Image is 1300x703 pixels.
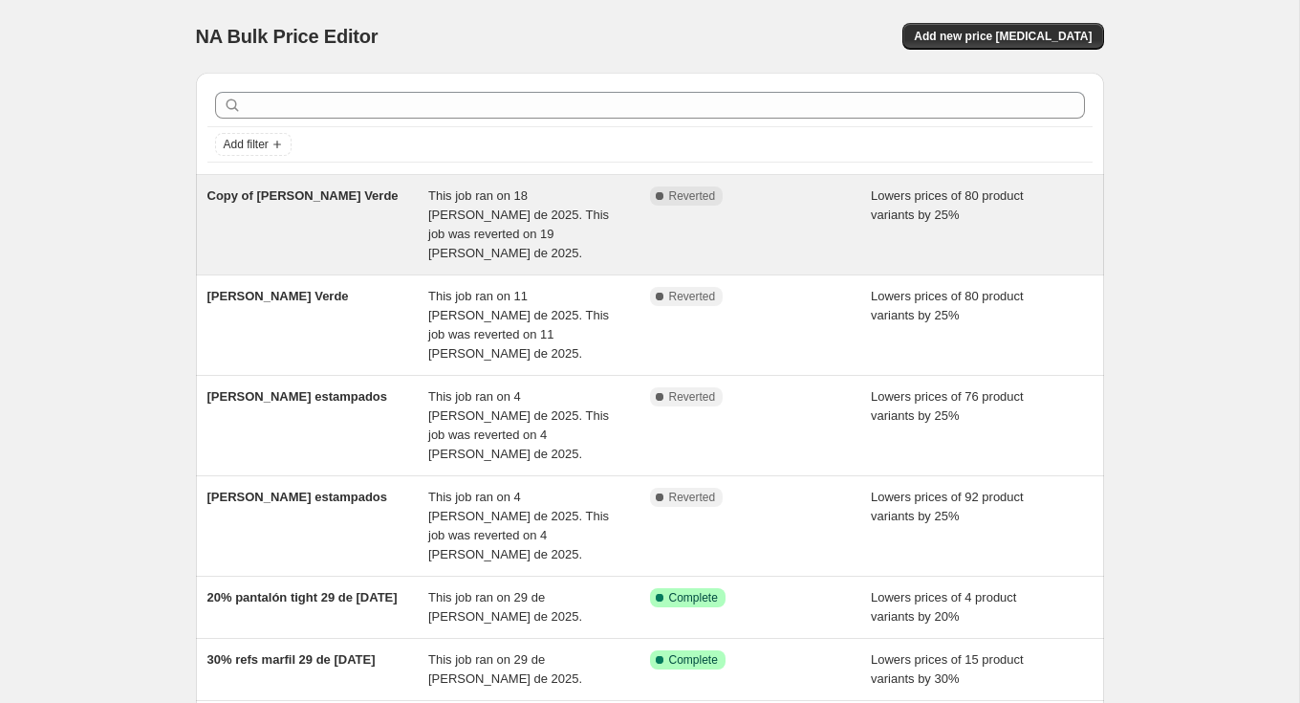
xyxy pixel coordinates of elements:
[871,289,1024,322] span: Lowers prices of 80 product variants by 25%
[871,652,1024,686] span: Lowers prices of 15 product variants by 30%
[207,652,376,667] span: 30% refs marfil 29 de [DATE]
[207,389,388,404] span: [PERSON_NAME] estampados
[207,490,388,504] span: [PERSON_NAME] estampados
[196,26,379,47] span: NA Bulk Price Editor
[428,590,582,624] span: This job ran on 29 de [PERSON_NAME] de 2025.
[669,188,716,204] span: Reverted
[871,188,1024,222] span: Lowers prices of 80 product variants by 25%
[871,490,1024,523] span: Lowers prices of 92 product variants by 25%
[669,490,716,505] span: Reverted
[871,389,1024,423] span: Lowers prices of 76 product variants by 25%
[207,188,399,203] span: Copy of [PERSON_NAME] Verde
[428,289,609,361] span: This job ran on 11 [PERSON_NAME] de 2025. This job was reverted on 11 [PERSON_NAME] de 2025.
[428,490,609,561] span: This job ran on 4 [PERSON_NAME] de 2025. This job was reverted on 4 [PERSON_NAME] de 2025.
[669,652,718,668] span: Complete
[428,652,582,686] span: This job ran on 29 de [PERSON_NAME] de 2025.
[669,289,716,304] span: Reverted
[207,289,349,303] span: [PERSON_NAME] Verde
[669,389,716,405] span: Reverted
[871,590,1016,624] span: Lowers prices of 4 product variants by 20%
[207,590,398,604] span: 20% pantalón tight 29 de [DATE]
[902,23,1103,50] button: Add new price [MEDICAL_DATA]
[215,133,292,156] button: Add filter
[669,590,718,605] span: Complete
[428,389,609,461] span: This job ran on 4 [PERSON_NAME] de 2025. This job was reverted on 4 [PERSON_NAME] de 2025.
[224,137,269,152] span: Add filter
[428,188,609,260] span: This job ran on 18 [PERSON_NAME] de 2025. This job was reverted on 19 [PERSON_NAME] de 2025.
[914,29,1092,44] span: Add new price [MEDICAL_DATA]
